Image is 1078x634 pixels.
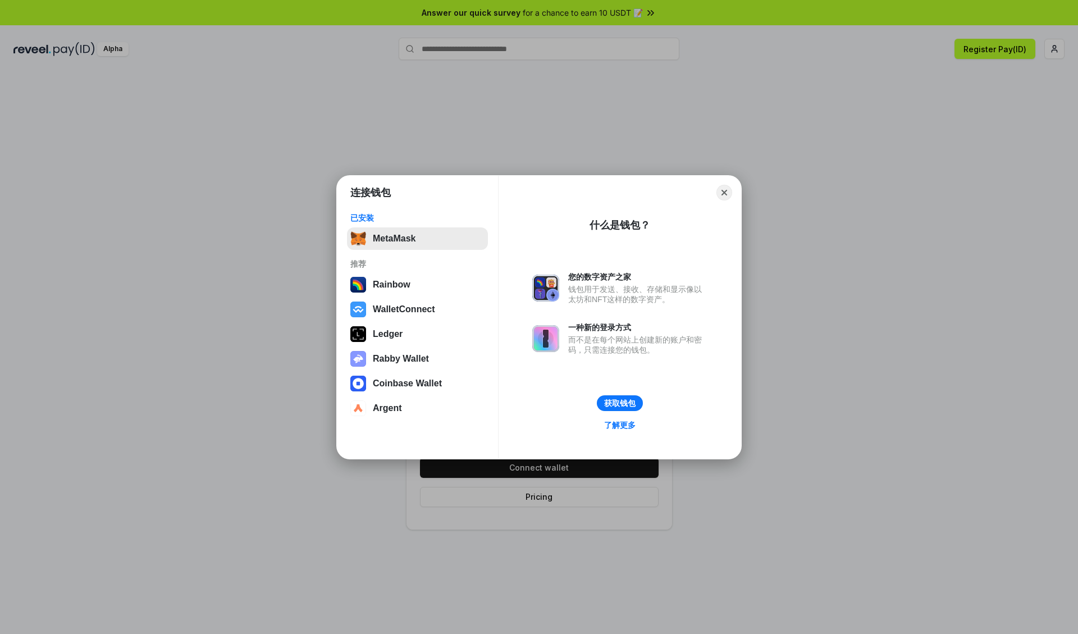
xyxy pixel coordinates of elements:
[568,335,707,355] div: 而不是在每个网站上创建新的账户和密码，只需连接您的钱包。
[350,259,485,269] div: 推荐
[350,213,485,223] div: 已安装
[350,400,366,416] img: svg+xml,%3Csvg%20width%3D%2228%22%20height%3D%2228%22%20viewBox%3D%220%200%2028%2028%22%20fill%3D...
[350,351,366,367] img: svg+xml,%3Csvg%20xmlns%3D%22http%3A%2F%2Fwww.w3.org%2F2000%2Fsvg%22%20fill%3D%22none%22%20viewBox...
[373,234,415,244] div: MetaMask
[350,376,366,391] img: svg+xml,%3Csvg%20width%3D%2228%22%20height%3D%2228%22%20viewBox%3D%220%200%2028%2028%22%20fill%3D...
[604,398,636,408] div: 获取钱包
[568,284,707,304] div: 钱包用于发送、接收、存储和显示像以太坊和NFT这样的数字资产。
[347,273,488,296] button: Rainbow
[347,348,488,370] button: Rabby Wallet
[350,326,366,342] img: svg+xml,%3Csvg%20xmlns%3D%22http%3A%2F%2Fwww.w3.org%2F2000%2Fsvg%22%20width%3D%2228%22%20height%3...
[347,227,488,250] button: MetaMask
[597,418,642,432] a: 了解更多
[373,403,402,413] div: Argent
[716,185,732,200] button: Close
[597,395,643,411] button: 获取钱包
[347,372,488,395] button: Coinbase Wallet
[373,378,442,389] div: Coinbase Wallet
[347,397,488,419] button: Argent
[373,329,403,339] div: Ledger
[350,231,366,247] img: svg+xml,%3Csvg%20fill%3D%22none%22%20height%3D%2233%22%20viewBox%3D%220%200%2035%2033%22%20width%...
[590,218,650,232] div: 什么是钱包？
[532,325,559,352] img: svg+xml,%3Csvg%20xmlns%3D%22http%3A%2F%2Fwww.w3.org%2F2000%2Fsvg%22%20fill%3D%22none%22%20viewBox...
[604,420,636,430] div: 了解更多
[373,304,435,314] div: WalletConnect
[347,323,488,345] button: Ledger
[350,186,391,199] h1: 连接钱包
[568,322,707,332] div: 一种新的登录方式
[350,302,366,317] img: svg+xml,%3Csvg%20width%3D%2228%22%20height%3D%2228%22%20viewBox%3D%220%200%2028%2028%22%20fill%3D...
[373,280,410,290] div: Rainbow
[568,272,707,282] div: 您的数字资产之家
[532,275,559,302] img: svg+xml,%3Csvg%20xmlns%3D%22http%3A%2F%2Fwww.w3.org%2F2000%2Fsvg%22%20fill%3D%22none%22%20viewBox...
[373,354,429,364] div: Rabby Wallet
[350,277,366,293] img: svg+xml,%3Csvg%20width%3D%22120%22%20height%3D%22120%22%20viewBox%3D%220%200%20120%20120%22%20fil...
[347,298,488,321] button: WalletConnect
